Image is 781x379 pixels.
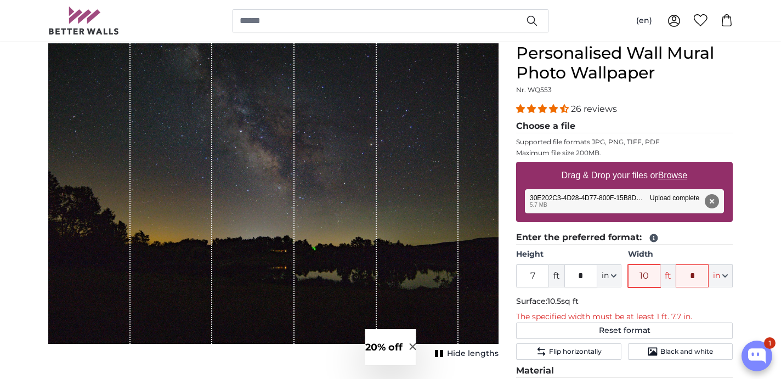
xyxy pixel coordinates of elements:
[709,264,733,287] button: in
[597,264,621,287] button: in
[516,86,552,94] span: Nr. WQ553
[547,296,579,306] span: 10.5sq ft
[516,249,621,260] label: Height
[660,264,676,287] span: ft
[764,337,776,349] div: 1
[557,165,692,186] label: Drag & Drop your files or
[627,11,661,31] button: (en)
[628,343,733,360] button: Black and white
[549,347,602,356] span: Flip horizontally
[549,264,564,287] span: ft
[628,249,733,260] label: Width
[516,120,733,133] legend: Choose a file
[516,104,571,114] span: 4.54 stars
[516,149,733,157] p: Maximum file size 200MB.
[571,104,617,114] span: 26 reviews
[742,341,772,371] button: Open chatbox
[516,138,733,146] p: Supported file formats JPG, PNG, TIFF, PDF
[516,364,733,378] legend: Material
[48,7,120,35] img: Betterwalls
[658,171,687,180] u: Browse
[602,270,609,281] span: in
[660,347,713,356] span: Black and white
[516,296,733,307] p: Surface:
[516,323,733,339] button: Reset format
[516,312,733,323] p: The specified width must be at least 1 ft. 7.7 in.
[713,270,720,281] span: in
[48,43,499,361] div: 1 of 1
[516,343,621,360] button: Flip horizontally
[516,43,733,83] h1: Personalised Wall Mural Photo Wallpaper
[432,346,499,361] button: Hide lengths
[447,348,499,359] span: Hide lengths
[516,231,733,245] legend: Enter the preferred format:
